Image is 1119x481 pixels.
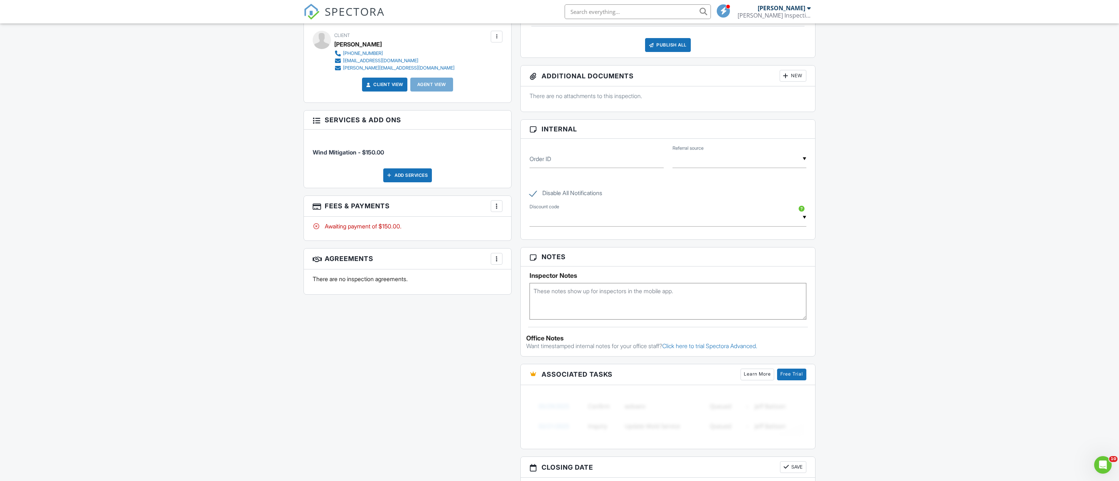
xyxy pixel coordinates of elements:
span: 10 [1109,456,1118,462]
input: Search everything... [565,4,711,19]
div: Awaiting payment of $150.00. [313,222,502,230]
a: [PHONE_NUMBER] [334,50,455,57]
h3: Agreements [304,249,511,269]
a: Learn More [741,369,774,380]
span: Closing date [542,462,593,472]
a: [EMAIL_ADDRESS][DOMAIN_NAME] [334,57,455,64]
img: The Best Home Inspection Software - Spectora [304,4,320,20]
label: Disable All Notifications [530,190,602,199]
label: Referral source [672,145,704,152]
h5: Inspector Notes [530,272,806,279]
div: [EMAIL_ADDRESS][DOMAIN_NAME] [343,58,418,64]
div: Publish All [645,38,691,52]
div: Office Notes [526,335,810,342]
h3: Internal [521,120,815,139]
h3: Fees & Payments [304,196,511,217]
a: Free Trial [777,369,806,380]
a: [PERSON_NAME][EMAIL_ADDRESS][DOMAIN_NAME] [334,64,455,72]
span: Client [334,33,350,38]
a: SPECTORA [304,10,385,25]
h3: Services & Add ons [304,111,511,130]
div: Garber Inspection Services [738,12,811,19]
div: [PHONE_NUMBER] [343,51,383,56]
span: Wind Mitigation - $150.00 [313,149,384,156]
div: Add Services [383,168,432,182]
div: New [780,70,806,82]
p: Want timestamped internal notes for your office staff? [526,342,810,350]
label: Discount code [530,204,559,210]
p: There are no attachments to this inspection. [530,92,806,100]
div: [PERSON_NAME] [334,39,382,50]
button: Save [780,461,806,473]
div: [PERSON_NAME] [758,4,805,12]
a: Client View [365,81,403,88]
div: [PERSON_NAME][EMAIL_ADDRESS][DOMAIN_NAME] [343,65,455,71]
h3: Additional Documents [521,66,815,86]
label: Order ID [530,155,551,163]
span: SPECTORA [325,4,385,19]
iframe: Intercom live chat [1094,456,1112,474]
span: Associated Tasks [542,369,613,379]
p: There are no inspection agreements. [313,275,502,283]
li: Service: Wind Mitigation [313,135,502,162]
h3: Notes [521,247,815,266]
a: Click here to trial Spectora Advanced. [662,342,757,350]
img: blurred-tasks-251b60f19c3f713f9215ee2a18cbf2105fc2d72fcd585247cf5e9ec0c957c1dd.png [530,391,806,442]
